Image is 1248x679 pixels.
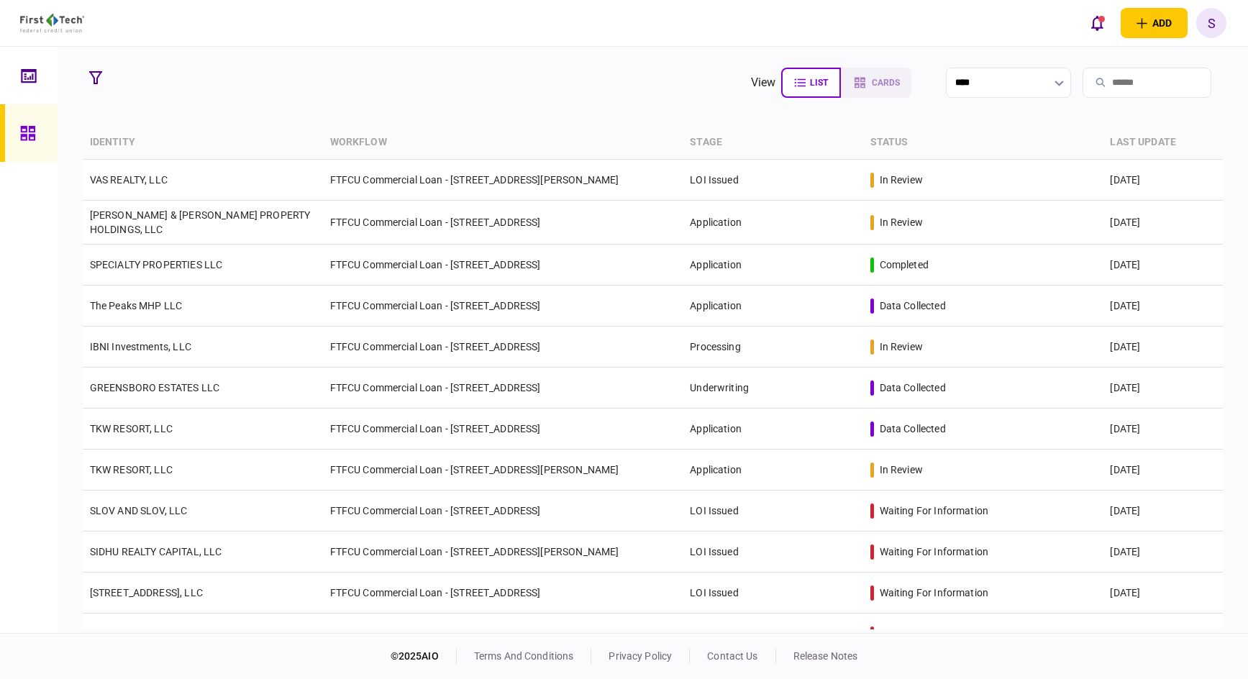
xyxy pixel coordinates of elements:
a: TKW RESORT, LLC [90,464,173,475]
td: FTFCU Commercial Loan - [STREET_ADDRESS][PERSON_NAME] [323,160,683,201]
td: FTFCU Commercial Loan - [STREET_ADDRESS][PERSON_NAME] [323,450,683,491]
td: [DATE] [1103,286,1223,327]
div: data collected [880,299,946,313]
div: waiting for information [880,544,988,559]
button: cards [841,68,911,98]
td: [DATE] [1103,573,1223,614]
td: Processing [683,327,862,368]
div: in review [880,339,923,354]
td: Application [683,450,862,491]
td: [DATE] [1103,160,1223,201]
td: [DATE] [1103,491,1223,532]
div: waiting for information [880,626,988,641]
a: contact us [707,650,757,662]
td: LOI Issued [683,491,862,532]
a: VAS REALTY, LLC [90,174,168,186]
div: in review [880,173,923,187]
a: privacy policy [609,650,672,662]
td: [DATE] [1103,614,1223,655]
button: open notifications list [1082,8,1112,38]
th: last update [1103,126,1223,160]
a: The Peaks MHP LLC [90,300,183,311]
td: FTFCU Commercial Loan - [STREET_ADDRESS] [323,286,683,327]
td: FTFCU Commercial Loan - [STREET_ADDRESS] [323,409,683,450]
div: waiting for information [880,585,988,600]
td: FTFCU Commercial Loan - [STREET_ADDRESS] [323,245,683,286]
a: SPECIALTY PROPERTIES LLC [90,259,223,270]
a: SLOV AND SLOV, LLC [90,505,188,516]
a: [STREET_ADDRESS], LLC [90,587,203,598]
a: TKW RESORT, LLC [90,423,173,434]
span: list [810,78,828,88]
td: [DATE] [1103,450,1223,491]
th: identity [83,126,323,160]
a: SIDHU REALTY CAPITAL, LLC [90,546,222,557]
div: view [751,74,776,91]
th: status [863,126,1103,160]
a: GREENSBORO ESTATES LLC [90,382,219,393]
div: in review [880,215,923,229]
td: Application [683,286,862,327]
a: IBNI Investments, LLC [90,341,191,352]
td: Underwriting [683,368,862,409]
td: LOI Issued [683,573,862,614]
td: Application [683,201,862,245]
button: S [1196,8,1226,38]
td: FTFCU Commercial Loan - [STREET_ADDRESS] [323,201,683,245]
td: [DATE] [1103,532,1223,573]
td: Application [683,409,862,450]
a: terms and conditions [474,650,574,662]
td: FTFCU Commercial Loan - [STREET_ADDRESS] [323,573,683,614]
div: in review [880,462,923,477]
div: completed [880,258,929,272]
button: list [781,68,841,98]
td: FTFCU Commercial Loan - 566 W Farm to Market 1960 [323,614,683,655]
td: Application [683,245,862,286]
div: © 2025 AIO [391,649,457,664]
td: FTFCU Commercial Loan - [STREET_ADDRESS] [323,368,683,409]
a: release notes [793,650,858,662]
td: [DATE] [1103,368,1223,409]
th: workflow [323,126,683,160]
div: waiting for information [880,503,988,518]
span: cards [872,78,900,88]
button: open adding identity options [1121,8,1188,38]
img: client company logo [20,14,84,32]
a: [PERSON_NAME] & [PERSON_NAME] PROPERTY HOLDINGS, LLC [90,209,311,235]
td: [DATE] [1103,327,1223,368]
td: FTFCU Commercial Loan - [STREET_ADDRESS] [323,491,683,532]
a: DP REALTY INVESTMENT, LLC [90,628,227,639]
td: FTFCU Commercial Loan - [STREET_ADDRESS] [323,327,683,368]
td: LOI Issued [683,614,862,655]
td: [DATE] [1103,409,1223,450]
td: LOI Issued [683,160,862,201]
td: LOI Issued [683,532,862,573]
td: [DATE] [1103,201,1223,245]
div: data collected [880,380,946,395]
td: [DATE] [1103,245,1223,286]
th: stage [683,126,862,160]
div: data collected [880,421,946,436]
td: FTFCU Commercial Loan - [STREET_ADDRESS][PERSON_NAME] [323,532,683,573]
